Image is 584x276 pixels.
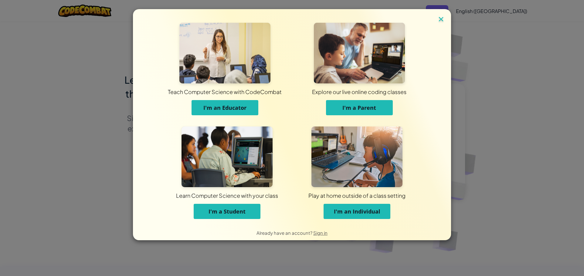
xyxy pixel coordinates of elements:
span: I'm an Individual [334,208,380,215]
img: close icon [437,15,445,24]
button: I'm an Educator [192,100,258,115]
img: For Educators [179,23,270,83]
span: I'm an Educator [203,104,246,111]
button: I'm a Student [194,204,260,219]
img: For Individuals [311,126,402,187]
span: I'm a Student [209,208,246,215]
div: Play at home outside of a class setting [208,192,506,199]
a: Sign in [313,230,328,236]
img: For Students [182,126,273,187]
img: For Parents [314,23,405,83]
button: I'm a Parent [326,100,393,115]
div: Explore our live online coding classes [203,88,515,96]
span: Already have an account? [256,230,313,236]
button: I'm an Individual [324,204,390,219]
span: I'm a Parent [342,104,376,111]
